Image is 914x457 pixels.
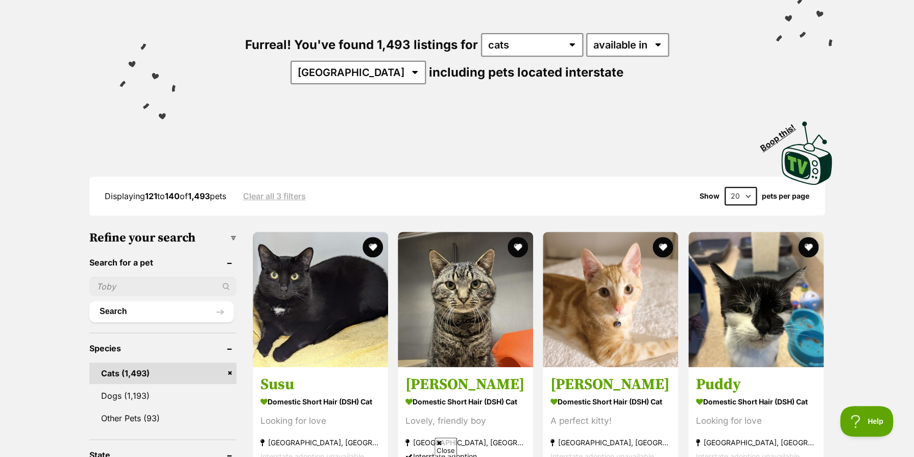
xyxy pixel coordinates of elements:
span: Show [700,192,719,200]
button: favourite [798,237,819,257]
div: A perfect kitty! [550,414,670,427]
div: Looking for love [696,414,816,427]
strong: Domestic Short Hair (DSH) Cat [405,394,525,408]
span: Close [435,438,457,455]
header: Search for a pet [89,258,236,267]
strong: Domestic Short Hair (DSH) Cat [696,394,816,408]
strong: [GEOGRAPHIC_DATA], [GEOGRAPHIC_DATA] [696,435,816,449]
span: Displaying to of pets [105,191,226,201]
a: Dogs (1,193) [89,385,236,406]
strong: [GEOGRAPHIC_DATA], [GEOGRAPHIC_DATA] [550,435,670,449]
a: Boop this! [781,112,832,187]
img: Chandler - Domestic Short Hair (DSH) Cat [398,232,533,367]
button: favourite [363,237,383,257]
img: Puddy - Domestic Short Hair (DSH) Cat [688,232,824,367]
h3: [PERSON_NAME] [405,374,525,394]
strong: [GEOGRAPHIC_DATA], [GEOGRAPHIC_DATA] [260,435,380,449]
strong: 121 [145,191,157,201]
header: Species [89,344,236,353]
input: Toby [89,277,236,296]
strong: [GEOGRAPHIC_DATA], [GEOGRAPHIC_DATA] [405,435,525,449]
label: pets per page [762,192,809,200]
iframe: Help Scout Beacon - Open [840,406,894,437]
img: Winston - Domestic Short Hair (DSH) Cat [543,232,678,367]
strong: Domestic Short Hair (DSH) Cat [260,394,380,408]
button: Search [89,301,234,322]
img: Susu - Domestic Short Hair (DSH) Cat [253,232,388,367]
span: Boop this! [758,116,805,153]
h3: Susu [260,374,380,394]
button: favourite [653,237,674,257]
a: Other Pets (93) [89,407,236,429]
img: PetRescue TV logo [781,122,832,185]
strong: 1,493 [188,191,210,201]
strong: 140 [165,191,180,201]
h3: Puddy [696,374,816,394]
strong: Domestic Short Hair (DSH) Cat [550,394,670,408]
span: Furreal! You've found 1,493 listings for [245,37,478,52]
div: Lovely, friendly boy [405,414,525,427]
a: Clear all 3 filters [243,191,306,201]
h3: [PERSON_NAME] [550,374,670,394]
div: Looking for love [260,414,380,427]
button: favourite [508,237,528,257]
span: including pets located interstate [429,65,623,80]
a: Cats (1,493) [89,363,236,384]
h3: Refine your search [89,231,236,245]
